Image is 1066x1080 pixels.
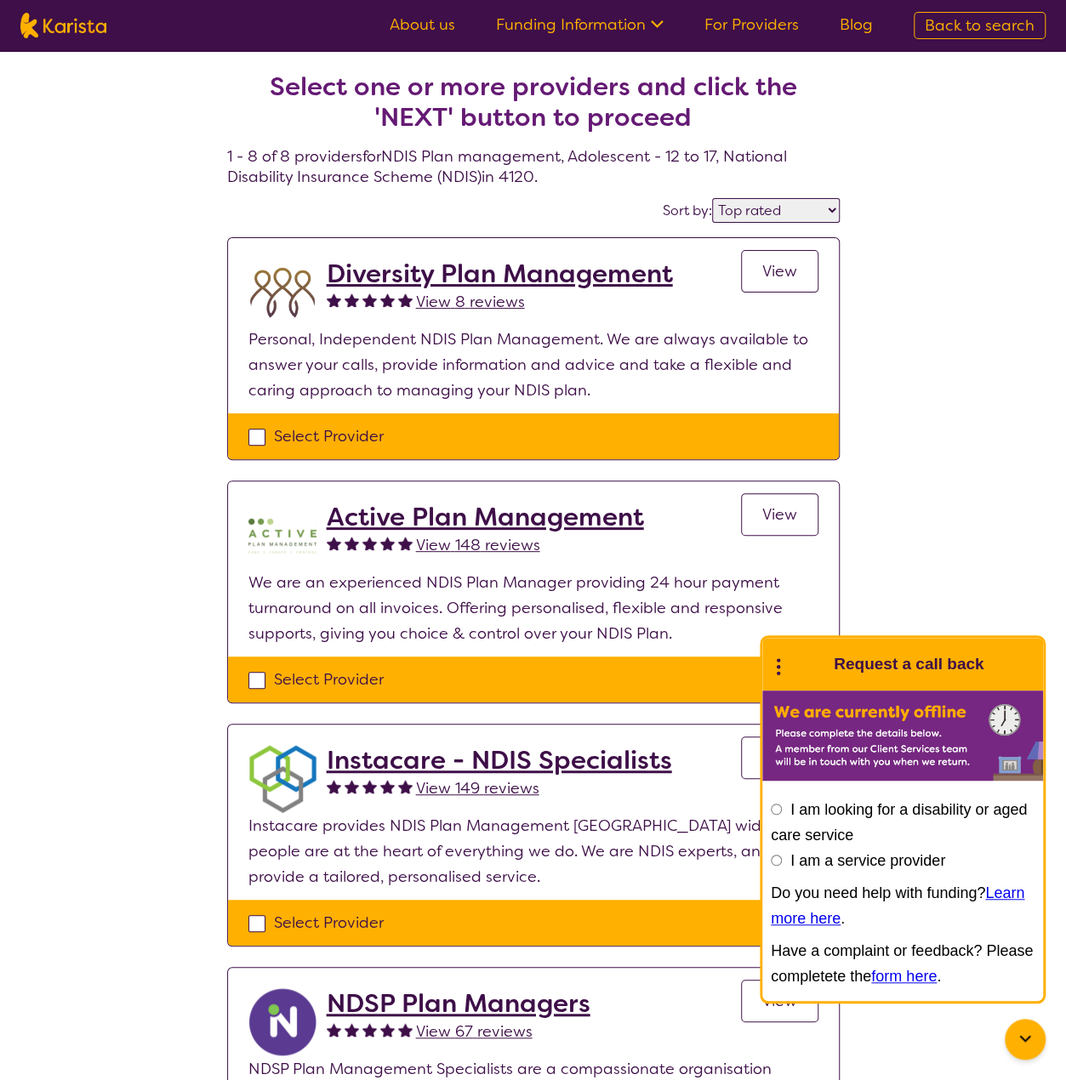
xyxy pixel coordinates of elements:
p: Do you need help with funding? . [771,880,1035,931]
img: ryxpuxvt8mh1enfatjpo.png [248,988,316,1056]
a: View 148 reviews [416,532,540,558]
a: Back to search [914,12,1046,39]
p: Personal, Independent NDIS Plan Management. We are always available to answer your calls, provide... [248,327,818,403]
img: Karista [790,647,824,681]
img: fullstar [398,1022,413,1037]
a: form here [871,968,937,985]
span: View 148 reviews [416,535,540,555]
img: fullstar [398,779,413,793]
img: Karista logo [20,13,106,38]
a: Funding Information [496,14,664,35]
img: fullstar [362,1022,377,1037]
a: Instacare - NDIS Specialists [327,745,672,776]
a: NDSP Plan Managers [327,988,590,1019]
h1: Request a call back [834,651,983,677]
img: fullstar [345,536,359,550]
a: View [741,736,818,779]
img: fullstar [362,779,377,793]
img: pypzb5qm7jexfhutod0x.png [248,502,316,570]
span: View [762,504,797,525]
a: View [741,980,818,1022]
p: Instacare provides NDIS Plan Management [GEOGRAPHIC_DATA] wide. Our people are at the heart of ev... [248,813,818,890]
a: Blog [840,14,873,35]
p: Have a complaint or feedback? Please completete the . [771,938,1035,989]
img: Karista offline chat form to request call back [762,691,1043,781]
a: View [741,493,818,536]
img: fullstar [362,293,377,307]
img: fullstar [345,1022,359,1037]
img: fullstar [327,779,341,793]
a: View 149 reviews [416,776,539,801]
img: fullstar [327,536,341,550]
a: View 67 reviews [416,1019,533,1044]
label: I am a service provider [790,852,945,869]
span: View 8 reviews [416,292,525,312]
img: fullstar [345,779,359,793]
label: I am looking for a disability or aged care service [771,801,1027,844]
img: fullstar [380,1022,395,1037]
img: fullstar [327,1022,341,1037]
a: About us [390,14,455,35]
img: fullstar [398,293,413,307]
h4: 1 - 8 of 8 providers for NDIS Plan management , Adolescent - 12 to 17 , National Disability Insur... [227,31,840,187]
a: View 8 reviews [416,289,525,315]
a: Active Plan Management [327,502,644,532]
a: For Providers [704,14,799,35]
img: fullstar [362,536,377,550]
span: View 67 reviews [416,1021,533,1042]
img: fullstar [380,779,395,793]
img: fullstar [380,293,395,307]
a: View [741,250,818,293]
img: fullstar [398,536,413,550]
img: fullstar [345,293,359,307]
span: View 149 reviews [416,778,539,799]
img: fullstar [327,293,341,307]
h2: Select one or more providers and click the 'NEXT' button to proceed [248,71,819,133]
img: fullstar [380,536,395,550]
img: duqvjtfkvnzb31ymex15.png [248,259,316,327]
label: Sort by: [663,202,712,219]
p: We are an experienced NDIS Plan Manager providing 24 hour payment turnaround on all invoices. Off... [248,570,818,646]
a: Diversity Plan Management [327,259,673,289]
span: Back to search [925,15,1035,36]
span: View [762,261,797,281]
img: obkhna0zu27zdd4ubuus.png [248,745,316,813]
